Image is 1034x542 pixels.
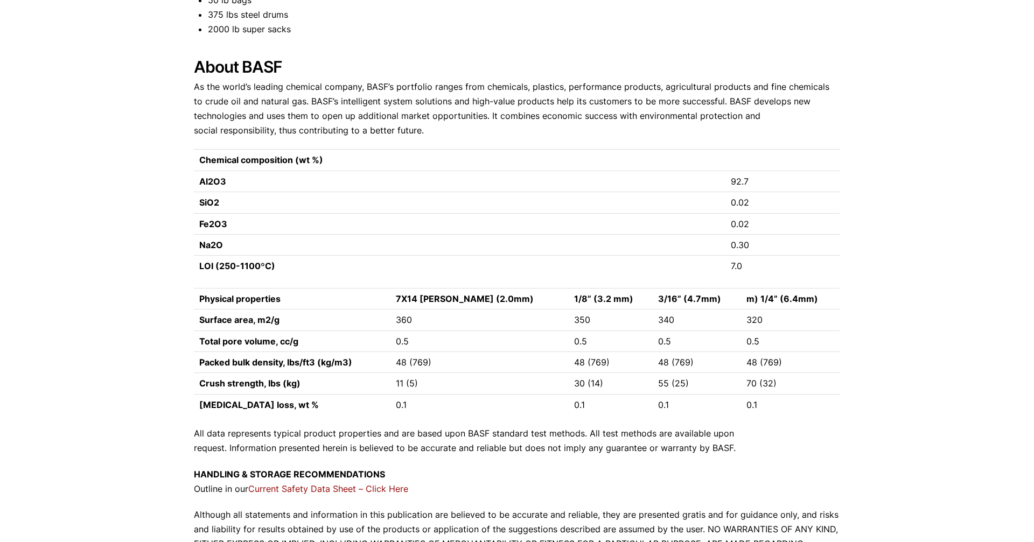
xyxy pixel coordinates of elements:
td: 0.5 [569,330,653,351]
p: All data represents typical product properties and are based upon BASF standard test methods. All... [194,426,840,455]
td: 30 (14) [569,373,653,394]
td: 48 (769) [741,351,840,372]
strong: Chemical composition (wt %) [199,154,323,165]
strong: HANDLING & STORAGE RECOMMENDATIONS [194,469,385,480]
strong: SiO2 [199,197,219,208]
td: 0.5 [653,330,741,351]
li: 375 lbs steel drums [208,8,840,22]
h2: About BASF [194,57,840,76]
td: 0.02 [725,192,840,213]
strong: 7X14 [PERSON_NAME] (2.0mm) [396,293,534,304]
td: 48 (769) [569,351,653,372]
td: 320 [741,309,840,330]
li: 2000 lb super sacks [208,22,840,37]
td: 0.30 [725,235,840,256]
p: Outline in our [194,467,840,496]
td: 55 (25) [653,373,741,394]
strong: Al2O3 [199,176,226,187]
td: 48 (769) [390,351,569,372]
strong: Crush strength, lbs (kg) [199,378,301,389]
td: 340 [653,309,741,330]
td: 11 (5) [390,373,569,394]
td: 0.5 [390,330,569,351]
strong: Total pore volume, cc/g [199,336,298,347]
strong: Fe2O3 [199,219,227,229]
strong: 1/8” (3.2 mm) [574,293,633,304]
strong: [MEDICAL_DATA] loss, wt % [199,399,319,410]
td: 350 [569,309,653,330]
td: 0.02 [725,213,840,234]
td: 70 (32) [741,373,840,394]
strong: m) 1/4” (6.4mm) [746,293,818,304]
td: 48 (769) [653,351,741,372]
td: 7.0 [725,256,840,277]
a: Current Safety Data Sheet – Click Here [248,483,408,494]
td: 0.1 [390,394,569,415]
td: 92.7 [725,171,840,192]
td: 0.1 [569,394,653,415]
p: As the world’s leading chemical company, BASF’s portfolio ranges from chemicals, plastics, perfor... [194,80,840,138]
td: 0.5 [741,330,840,351]
strong: Physical properties [199,293,281,304]
strong: LOI (250-1100ºC) [199,261,275,271]
td: 0.1 [741,394,840,415]
strong: Surface area, m2/g [199,314,280,325]
strong: Na2O [199,240,223,250]
td: 360 [390,309,569,330]
td: 0.1 [653,394,741,415]
strong: Packed bulk density, lbs/ft3 (kg/m3) [199,357,352,368]
strong: 3/16” (4.7mm) [658,293,721,304]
